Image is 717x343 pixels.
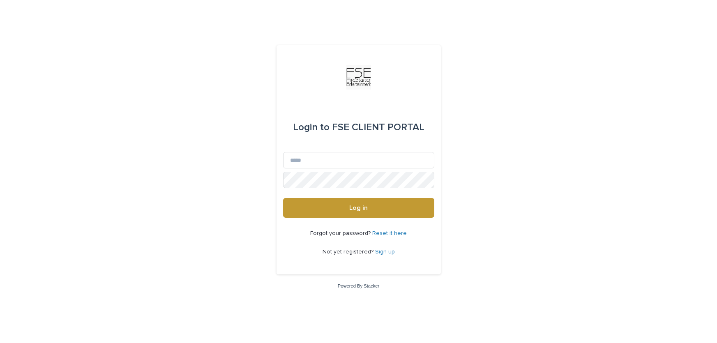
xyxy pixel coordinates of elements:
a: Powered By Stacker [338,283,379,288]
span: Log in [349,205,368,211]
img: Km9EesSdRbS9ajqhBzyo [346,65,371,90]
a: Reset it here [372,230,407,236]
div: FSE CLIENT PORTAL [293,116,424,139]
span: Login to [293,122,330,132]
span: Not yet registered? [323,249,375,255]
a: Sign up [375,249,395,255]
button: Log in [283,198,434,218]
span: Forgot your password? [310,230,372,236]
